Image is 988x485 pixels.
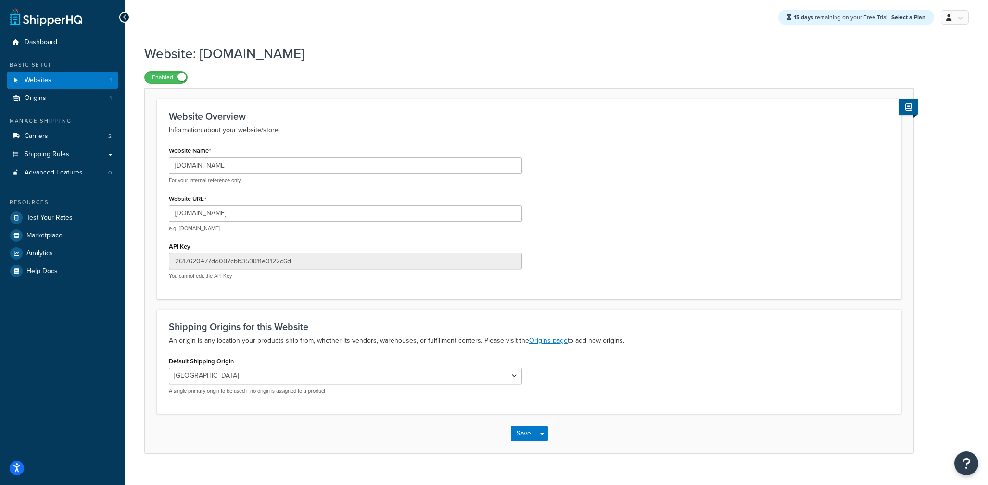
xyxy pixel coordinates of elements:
a: Help Docs [7,262,118,280]
input: XDL713J089NBV22 [169,253,522,269]
span: Analytics [26,249,53,258]
a: Origins page [529,336,568,346]
span: 1 [110,94,112,102]
a: Origins1 [7,89,118,107]
li: Carriers [7,127,118,145]
span: Shipping Rules [25,150,69,159]
h1: Website: [DOMAIN_NAME] [144,44,902,63]
a: Dashboard [7,34,118,51]
a: Advanced Features0 [7,164,118,182]
button: Show Help Docs [899,99,918,115]
span: 1 [110,76,112,85]
h3: Website Overview [169,111,889,122]
label: Enabled [145,72,187,83]
span: Websites [25,76,51,85]
span: Test Your Rates [26,214,73,222]
a: Marketplace [7,227,118,244]
a: Websites1 [7,72,118,89]
strong: 15 days [794,13,813,22]
label: Default Shipping Origin [169,358,234,365]
a: Analytics [7,245,118,262]
h3: Shipping Origins for this Website [169,322,889,332]
button: Save [511,426,537,441]
div: Manage Shipping [7,117,118,125]
li: Origins [7,89,118,107]
span: Advanced Features [25,169,83,177]
a: Carriers2 [7,127,118,145]
p: Information about your website/store. [169,124,889,136]
p: e.g. [DOMAIN_NAME] [169,225,522,232]
span: Marketplace [26,232,63,240]
li: Advanced Features [7,164,118,182]
span: Origins [25,94,46,102]
button: Open Resource Center [954,451,978,475]
label: API Key [169,243,190,250]
span: Help Docs [26,267,58,275]
span: 0 [108,169,112,177]
span: remaining on your Free Trial [794,13,889,22]
div: Resources [7,199,118,207]
label: Website Name [169,147,211,155]
span: Carriers [25,132,48,140]
li: Websites [7,72,118,89]
span: 2 [108,132,112,140]
p: For your internal reference only [169,177,522,184]
label: Website URL [169,195,206,203]
p: You cannot edit the API Key [169,273,522,280]
a: Select a Plan [891,13,925,22]
p: An origin is any location your products ship from, whether its vendors, warehouses, or fulfillmen... [169,335,889,347]
a: Shipping Rules [7,146,118,163]
div: Basic Setup [7,61,118,69]
span: Dashboard [25,38,57,47]
p: A single primary origin to be used if no origin is assigned to a product [169,387,522,395]
a: Test Your Rates [7,209,118,226]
